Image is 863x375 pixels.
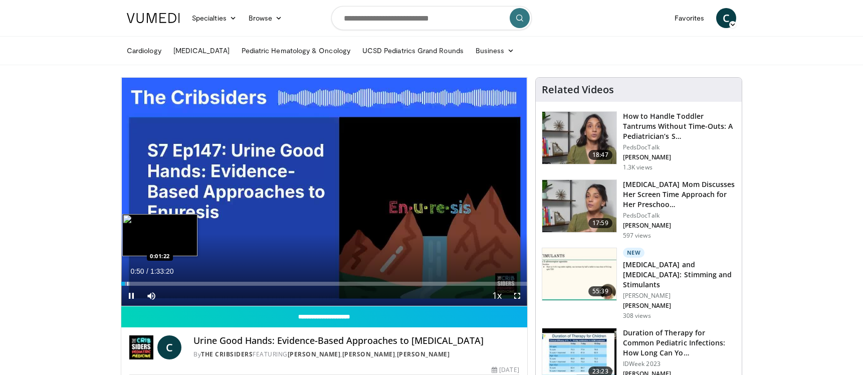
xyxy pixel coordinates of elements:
[141,286,161,306] button: Mute
[623,163,653,171] p: 1.3K views
[121,41,167,61] a: Cardiology
[487,286,507,306] button: Playback Rate
[542,248,736,320] a: 55:39 New [MEDICAL_DATA] and [MEDICAL_DATA]: Stimming and Stimulants [PERSON_NAME] [PERSON_NAME] ...
[146,267,148,275] span: /
[193,350,519,359] div: By FEATURING , ,
[542,179,736,240] a: 17:59 [MEDICAL_DATA] Mom Discusses Her Screen Time Approach for Her Preschoo… PedsDocTalk [PERSON...
[243,8,289,28] a: Browse
[588,150,612,160] span: 18:47
[542,84,614,96] h4: Related Videos
[507,286,527,306] button: Fullscreen
[186,8,243,28] a: Specialties
[623,328,736,358] h3: Duration of Therapy for Common Pediatric Infections: How Long Can Yo…
[331,6,532,30] input: Search topics, interventions
[623,222,736,230] p: [PERSON_NAME]
[623,111,736,141] h3: How to Handle Toddler Tantrums Without Time-Outs: A Pediatrician’s S…
[623,232,651,240] p: 597 views
[623,312,651,320] p: 308 views
[129,335,153,359] img: The Cribsiders
[193,335,519,346] h4: Urine Good Hands: Evidence-Based Approaches to [MEDICAL_DATA]
[623,360,736,368] p: IDWeek 2023
[542,248,616,300] img: d36e463e-79e1-402d-9e36-b355bbb887a9.150x105_q85_crop-smart_upscale.jpg
[130,267,144,275] span: 0:50
[150,267,174,275] span: 1:33:20
[669,8,710,28] a: Favorites
[236,41,356,61] a: Pediatric Hematology & Oncology
[542,180,616,232] img: 545bfb05-4c46-43eb-a600-77e1c8216bd9.150x105_q85_crop-smart_upscale.jpg
[122,214,197,256] img: image.jpeg
[470,41,521,61] a: Business
[716,8,736,28] a: C
[623,179,736,210] h3: [MEDICAL_DATA] Mom Discusses Her Screen Time Approach for Her Preschoo…
[201,350,253,358] a: The Cribsiders
[492,365,519,374] div: [DATE]
[157,335,181,359] a: C
[121,78,527,306] video-js: Video Player
[397,350,450,358] a: [PERSON_NAME]
[121,286,141,306] button: Pause
[342,350,395,358] a: [PERSON_NAME]
[623,260,736,290] h3: [MEDICAL_DATA] and [MEDICAL_DATA]: Stimming and Stimulants
[623,302,736,310] p: [PERSON_NAME]
[623,153,736,161] p: [PERSON_NAME]
[542,112,616,164] img: 50ea502b-14b0-43c2-900c-1755f08e888a.150x105_q85_crop-smart_upscale.jpg
[588,286,612,296] span: 55:39
[127,13,180,23] img: VuMedi Logo
[623,143,736,151] p: PedsDocTalk
[288,350,341,358] a: [PERSON_NAME]
[121,282,527,286] div: Progress Bar
[542,111,736,171] a: 18:47 How to Handle Toddler Tantrums Without Time-Outs: A Pediatrician’s S… PedsDocTalk [PERSON_N...
[356,41,470,61] a: UCSD Pediatrics Grand Rounds
[623,248,645,258] p: New
[588,218,612,228] span: 17:59
[623,212,736,220] p: PedsDocTalk
[623,292,736,300] p: [PERSON_NAME]
[167,41,236,61] a: [MEDICAL_DATA]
